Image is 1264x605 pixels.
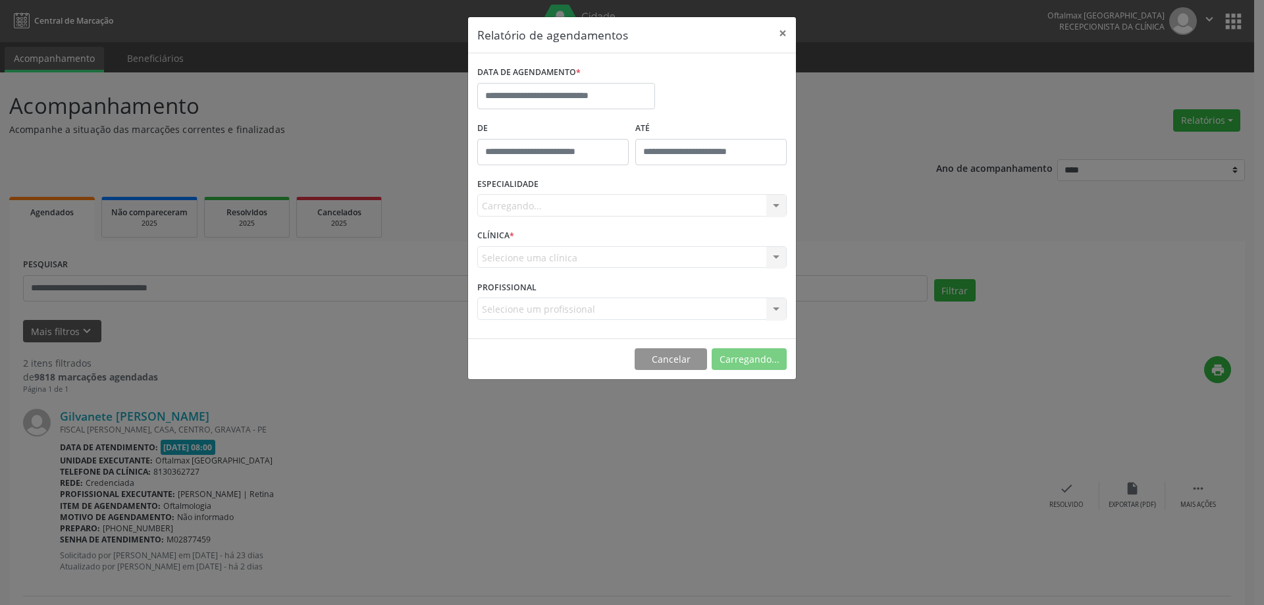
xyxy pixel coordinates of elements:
[477,118,629,139] label: De
[712,348,787,371] button: Carregando...
[770,17,796,49] button: Close
[477,63,581,83] label: DATA DE AGENDAMENTO
[635,118,787,139] label: ATÉ
[635,348,707,371] button: Cancelar
[477,174,539,195] label: ESPECIALIDADE
[477,26,628,43] h5: Relatório de agendamentos
[477,277,537,298] label: PROFISSIONAL
[477,226,514,246] label: CLÍNICA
